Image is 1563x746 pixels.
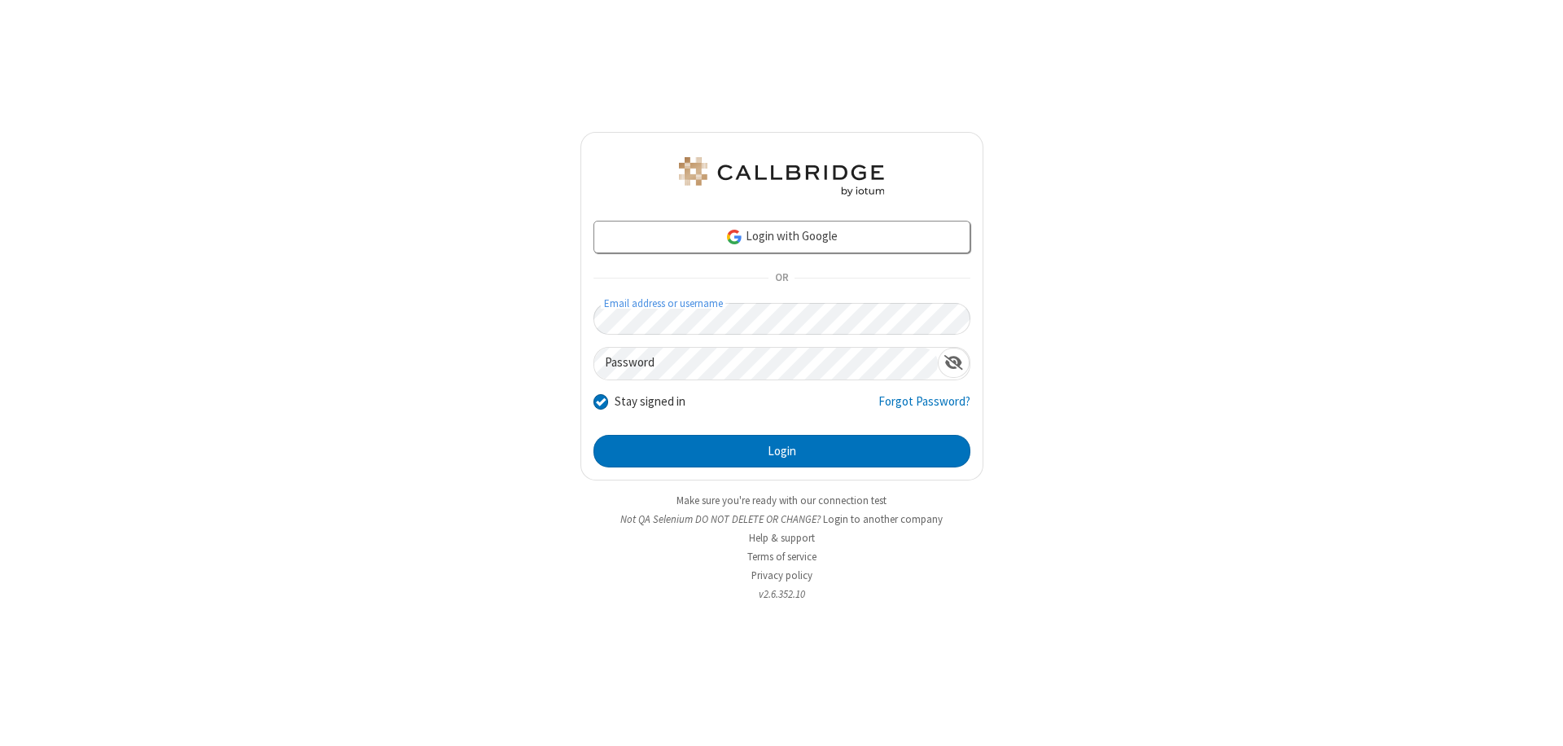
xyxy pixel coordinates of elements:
li: Not QA Selenium DO NOT DELETE OR CHANGE? [580,511,983,527]
img: google-icon.png [725,228,743,246]
a: Make sure you're ready with our connection test [676,494,887,507]
input: Password [594,348,938,380]
label: Stay signed in [615,393,685,411]
a: Terms of service [747,550,817,564]
input: Email address or username [593,303,970,335]
span: OR [768,267,795,290]
div: Show password [938,348,970,378]
a: Help & support [749,531,815,545]
a: Login with Google [593,221,970,253]
button: Login to another company [823,511,943,527]
a: Forgot Password? [878,393,970,423]
a: Privacy policy [751,568,812,582]
img: QA Selenium DO NOT DELETE OR CHANGE [676,157,887,196]
li: v2.6.352.10 [580,586,983,602]
button: Login [593,435,970,467]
